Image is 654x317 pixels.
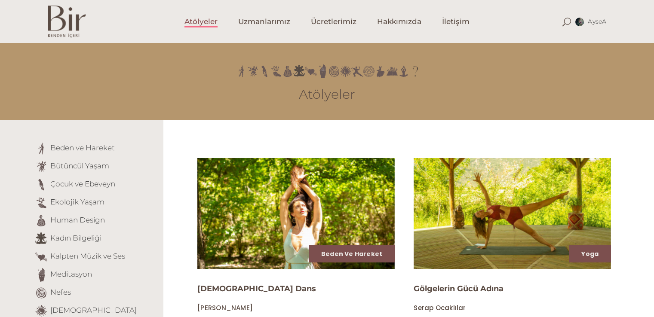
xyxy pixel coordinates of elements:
[50,216,105,224] a: Human Design
[414,303,466,312] span: Serap Ocaklılar
[50,143,115,152] a: Beden ve Hareket
[377,17,421,27] span: Hakkımızda
[50,234,101,242] a: Kadın Bilgeliği
[414,304,466,312] a: Serap Ocaklılar
[50,252,125,260] a: Kalpten Müzik ve Ses
[50,288,71,296] a: Nefes
[50,180,115,188] a: Çocuk ve Ebeveyn
[50,270,92,278] a: Meditasyon
[238,17,290,27] span: Uzmanlarımız
[184,17,218,27] span: Atölyeler
[197,284,316,293] a: [DEMOGRAPHIC_DATA] Dans
[311,17,356,27] span: Ücretlerimiz
[321,250,382,258] a: Beden ve Hareket
[414,284,504,293] a: Gölgelerin Gücü Adına
[575,18,584,26] img: AyseA1.jpg
[50,162,109,170] a: Bütüncül Yaşam
[588,18,606,25] span: AyseA
[442,17,470,27] span: İletişim
[50,198,104,206] a: Ekolojik Yaşam
[581,250,599,258] a: Yoga
[197,304,253,312] a: [PERSON_NAME]
[197,303,253,312] span: [PERSON_NAME]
